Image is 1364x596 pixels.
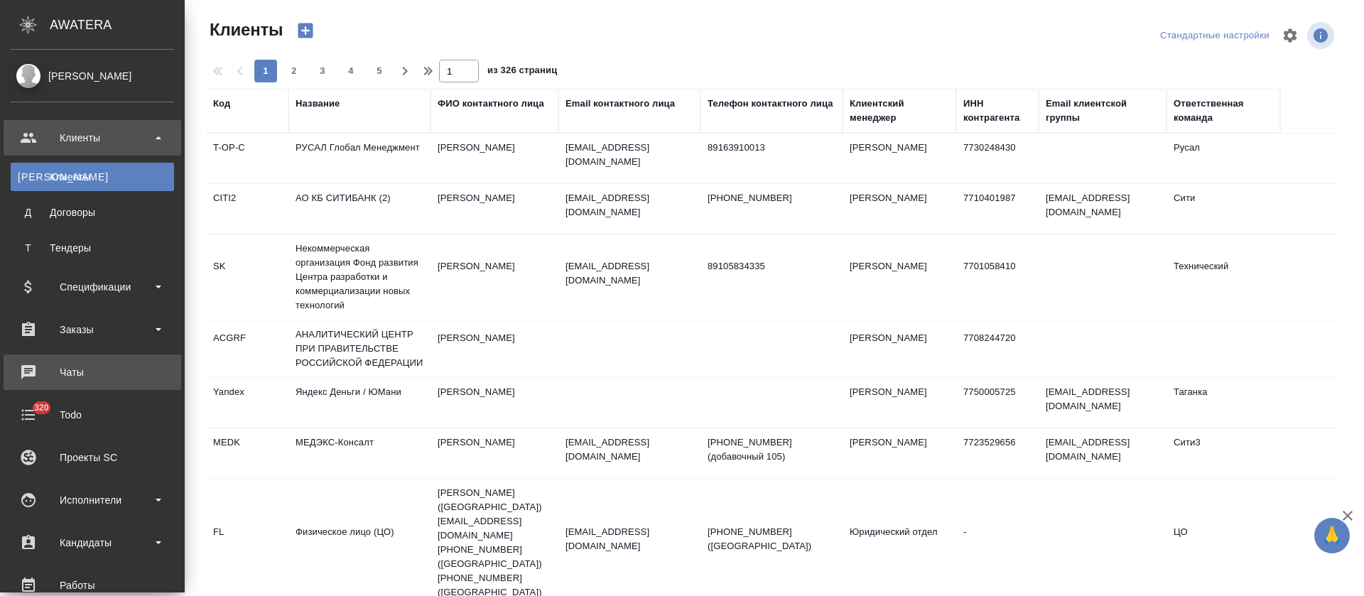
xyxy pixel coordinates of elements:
td: Русал [1167,134,1280,183]
a: 320Todo [4,397,181,433]
td: Физическое лицо (ЦО) [288,518,431,568]
p: [PHONE_NUMBER] (добавочный 105) [708,435,835,464]
td: Сити [1167,184,1280,234]
td: [EMAIL_ADDRESS][DOMAIN_NAME] [1039,378,1167,428]
td: Некоммерческая организация Фонд развития Центра разработки и коммерциализации новых технологий [288,234,431,320]
span: 🙏 [1320,521,1344,551]
div: [PERSON_NAME] [11,68,174,84]
span: 2 [283,64,305,78]
td: ЦО [1167,518,1280,568]
div: Проекты SC [11,447,174,468]
div: ФИО контактного лица [438,97,544,111]
td: МЕДЭКС-Консалт [288,428,431,478]
p: 89105834335 [708,259,835,273]
p: [PHONE_NUMBER] [708,191,835,205]
td: 7730248430 [956,134,1039,183]
td: FL [206,518,288,568]
div: Код [213,97,230,111]
p: [EMAIL_ADDRESS][DOMAIN_NAME] [565,525,693,553]
td: [PERSON_NAME] [431,134,558,183]
a: [PERSON_NAME]Клиенты [11,163,174,191]
div: Кандидаты [11,532,174,553]
td: 7750005725 [956,378,1039,428]
div: Email клиентской группы [1046,97,1159,125]
button: 🙏 [1314,518,1350,553]
p: [EMAIL_ADDRESS][DOMAIN_NAME] [565,141,693,169]
td: [EMAIL_ADDRESS][DOMAIN_NAME] [1039,184,1167,234]
p: [PHONE_NUMBER] ([GEOGRAPHIC_DATA]) [708,525,835,553]
div: Чаты [11,362,174,383]
td: [PERSON_NAME] [431,378,558,428]
td: АО КБ СИТИБАНК (2) [288,184,431,234]
span: 5 [368,64,391,78]
div: ИНН контрагента [963,97,1032,125]
td: 7708244720 [956,324,1039,374]
td: 7710401987 [956,184,1039,234]
span: 4 [340,64,362,78]
div: Телефон контактного лица [708,97,833,111]
div: Todo [11,404,174,426]
a: ДДоговоры [11,198,174,227]
a: Чаты [4,354,181,390]
span: 3 [311,64,334,78]
td: [PERSON_NAME] [843,134,956,183]
p: [EMAIL_ADDRESS][DOMAIN_NAME] [565,435,693,464]
td: [EMAIL_ADDRESS][DOMAIN_NAME] [1039,428,1167,478]
span: Посмотреть информацию [1307,22,1337,49]
button: 4 [340,60,362,82]
button: 5 [368,60,391,82]
td: - [956,518,1039,568]
a: ТТендеры [11,234,174,262]
div: Заказы [11,319,174,340]
td: [PERSON_NAME] [843,184,956,234]
td: РУСАЛ Глобал Менеджмент [288,134,431,183]
button: 2 [283,60,305,82]
div: Название [296,97,340,111]
td: Сити3 [1167,428,1280,478]
p: 89163910013 [708,141,835,155]
div: Работы [11,575,174,596]
div: Клиенты [11,127,174,148]
button: Создать [288,18,323,43]
td: 7701058410 [956,252,1039,302]
span: 320 [26,401,58,415]
td: Таганка [1167,378,1280,428]
td: Технический [1167,252,1280,302]
td: T-OP-C [206,134,288,183]
div: AWATERA [50,11,185,39]
td: [PERSON_NAME] [431,184,558,234]
button: 3 [311,60,334,82]
p: [EMAIL_ADDRESS][DOMAIN_NAME] [565,259,693,288]
div: Спецификации [11,276,174,298]
div: Клиенты [18,170,167,184]
td: АНАЛИТИЧЕСКИЙ ЦЕНТР ПРИ ПРАВИТЕЛЬСТВЕ РОССИЙСКОЙ ФЕДЕРАЦИИ [288,320,431,377]
td: [PERSON_NAME] [431,428,558,478]
td: ACGRF [206,324,288,374]
span: из 326 страниц [487,62,557,82]
td: [PERSON_NAME] [843,378,956,428]
td: [PERSON_NAME] [843,324,956,374]
span: Клиенты [206,18,283,41]
a: Проекты SC [4,440,181,475]
td: Яндекс Деньги / ЮМани [288,378,431,428]
div: Ответственная команда [1174,97,1273,125]
td: [PERSON_NAME] [431,252,558,302]
td: [PERSON_NAME] [843,252,956,302]
p: [EMAIL_ADDRESS][DOMAIN_NAME] [565,191,693,220]
div: Email контактного лица [565,97,675,111]
div: Тендеры [18,241,167,255]
div: Исполнители [11,489,174,511]
td: MEDK [206,428,288,478]
div: Клиентский менеджер [850,97,949,125]
td: Юридический отдел [843,518,956,568]
td: 7723529656 [956,428,1039,478]
div: Договоры [18,205,167,220]
div: split button [1157,25,1273,47]
td: [PERSON_NAME] [843,428,956,478]
td: [PERSON_NAME] [431,324,558,374]
td: Yandex [206,378,288,428]
td: CITI2 [206,184,288,234]
span: Настроить таблицу [1273,18,1307,53]
td: SK [206,252,288,302]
